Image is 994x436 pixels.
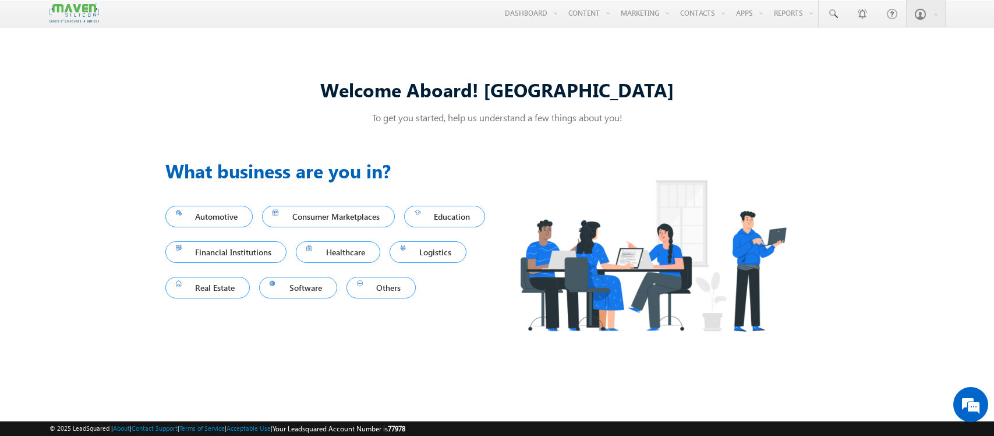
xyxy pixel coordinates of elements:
[176,209,243,224] span: Automotive
[357,280,406,296] span: Others
[113,424,130,432] a: About
[132,424,178,432] a: Contact Support
[179,424,225,432] a: Terms of Service
[165,157,497,185] h3: What business are you in?
[415,209,475,224] span: Education
[227,424,271,432] a: Acceptable Use
[388,424,405,433] span: 77978
[165,111,829,124] p: To get you started, help us understand a few things about you!
[273,209,384,224] span: Consumer Marketplaces
[49,423,405,434] span: © 2025 LeadSquared | | | | |
[270,280,327,296] span: Software
[273,424,405,433] span: Your Leadsquared Account Number is
[497,157,808,354] img: Industry.png
[400,244,457,260] span: Logistics
[176,280,240,296] span: Real Estate
[176,244,277,260] span: Financial Institutions
[165,77,829,102] div: Welcome Aboard! [GEOGRAPHIC_DATA]
[306,244,370,260] span: Healthcare
[49,3,98,23] img: Custom Logo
